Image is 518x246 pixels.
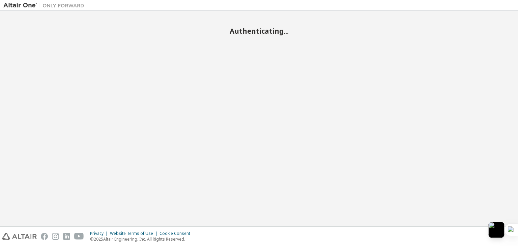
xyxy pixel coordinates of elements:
[90,236,194,242] p: © 2025 Altair Engineering, Inc. All Rights Reserved.
[52,233,59,240] img: instagram.svg
[3,27,515,35] h2: Authenticating...
[110,231,160,236] div: Website Terms of Use
[160,231,194,236] div: Cookie Consent
[2,233,37,240] img: altair_logo.svg
[74,233,84,240] img: youtube.svg
[3,2,88,9] img: Altair One
[41,233,48,240] img: facebook.svg
[90,231,110,236] div: Privacy
[63,233,70,240] img: linkedin.svg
